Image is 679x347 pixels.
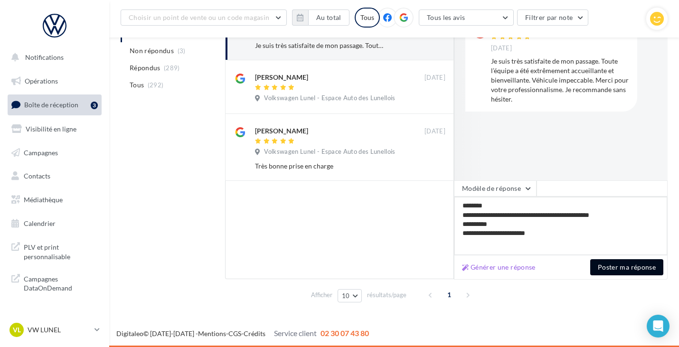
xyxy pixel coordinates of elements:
[116,329,143,338] a: Digitaleo
[308,9,349,26] button: Au total
[292,9,349,26] button: Au total
[517,9,589,26] button: Filtrer par note
[367,291,406,300] span: résultats/page
[6,94,104,115] a: Boîte de réception3
[6,214,104,234] a: Calendrier
[25,77,58,85] span: Opérations
[116,329,369,338] span: © [DATE]-[DATE] - - -
[24,172,50,180] span: Contacts
[338,289,362,302] button: 10
[6,166,104,186] a: Contacts
[311,291,332,300] span: Afficher
[129,13,269,21] span: Choisir un point de vente ou un code magasin
[6,71,104,91] a: Opérations
[198,329,226,338] a: Mentions
[454,180,537,197] button: Modèle de réponse
[590,259,663,275] button: Poster ma réponse
[255,73,308,82] div: [PERSON_NAME]
[24,241,98,261] span: PLV et print personnalisable
[342,292,350,300] span: 10
[91,102,98,109] div: 3
[228,329,241,338] a: CGS
[647,315,670,338] div: Open Intercom Messenger
[6,47,100,67] button: Notifications
[6,237,104,265] a: PLV et print personnalisable
[26,125,76,133] span: Visibilité en ligne
[458,262,539,273] button: Générer une réponse
[255,41,384,50] div: Je suis très satisfaite de mon passage. Toute l’équipe a été extrêmement accueillante et bienveil...
[491,44,512,53] span: [DATE]
[130,80,144,90] span: Tous
[255,126,308,136] div: [PERSON_NAME]
[6,119,104,139] a: Visibilité en ligne
[355,8,380,28] div: Tous
[130,63,160,73] span: Répondus
[25,53,64,61] span: Notifications
[130,46,174,56] span: Non répondus
[148,81,164,89] span: (292)
[255,161,384,171] div: Très bonne prise en charge
[24,148,58,156] span: Campagnes
[24,272,98,293] span: Campagnes DataOnDemand
[6,143,104,163] a: Campagnes
[24,196,63,204] span: Médiathèque
[274,328,317,338] span: Service client
[424,127,445,136] span: [DATE]
[8,321,102,339] a: VL VW LUNEL
[24,219,56,227] span: Calendrier
[6,269,104,297] a: Campagnes DataOnDemand
[13,325,21,335] span: VL
[321,328,369,338] span: 02 30 07 43 80
[244,329,265,338] a: Crédits
[442,287,457,302] span: 1
[427,13,465,21] span: Tous les avis
[424,74,445,82] span: [DATE]
[419,9,514,26] button: Tous les avis
[178,47,186,55] span: (3)
[491,56,630,104] div: Je suis très satisfaite de mon passage. Toute l’équipe a été extrêmement accueillante et bienveil...
[28,325,91,335] p: VW LUNEL
[24,101,78,109] span: Boîte de réception
[6,190,104,210] a: Médiathèque
[264,94,395,103] span: Volkswagen Lunel - Espace Auto des Lunellois
[264,148,395,156] span: Volkswagen Lunel - Espace Auto des Lunellois
[121,9,287,26] button: Choisir un point de vente ou un code magasin
[164,64,180,72] span: (289)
